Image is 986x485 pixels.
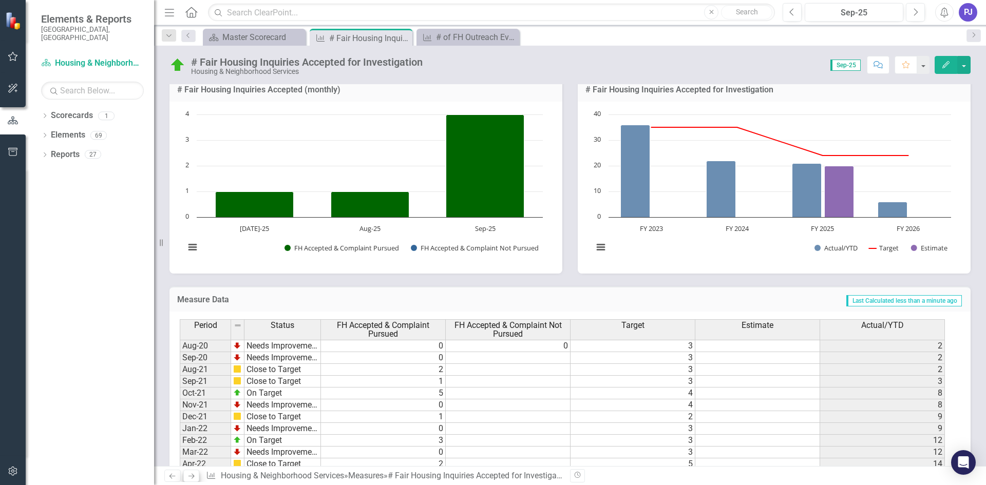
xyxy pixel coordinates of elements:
img: TnMDeAgwAPMxUmUi88jYAAAAAElFTkSuQmCC [233,424,241,432]
td: 3 [571,423,695,435]
td: Needs Improvement [244,423,321,435]
small: [GEOGRAPHIC_DATA], [GEOGRAPHIC_DATA] [41,25,144,42]
button: Search [721,5,772,20]
text: 1 [185,186,189,195]
td: 0 [321,352,446,364]
text: 4 [185,109,189,118]
td: Nov-21 [180,399,231,411]
td: 9 [820,411,945,423]
a: Housing & Neighborhood Services [221,471,344,480]
h3: Measure Data [177,295,419,304]
td: 0 [321,447,446,458]
td: Mar-22 [180,447,231,458]
a: Master Scorecard [205,31,303,44]
td: 12 [820,447,945,458]
td: 2 [820,340,945,352]
td: 3 [571,352,695,364]
a: # of FH Outreach Events [419,31,517,44]
img: TnMDeAgwAPMxUmUi88jYAAAAAElFTkSuQmCC [233,400,241,409]
text: 20 [594,160,601,169]
a: Reports [51,149,80,161]
td: 3 [571,340,695,352]
div: # of FH Outreach Events [436,31,517,44]
td: 3 [571,447,695,458]
img: ClearPoint Strategy [5,12,23,30]
img: On Target [169,57,186,73]
div: Chart. Highcharts interactive chart. [180,109,552,263]
td: On Target [244,435,321,447]
td: 2 [321,458,446,470]
button: View chart menu, Chart [594,240,608,255]
button: Sep-25 [805,3,903,22]
span: Estimate [742,321,773,330]
div: » » [206,470,562,482]
td: 0 [321,399,446,411]
button: Show Estimate [911,243,947,253]
td: 8 [820,399,945,411]
td: Sep-21 [180,376,231,387]
a: Scorecards [51,110,93,122]
img: 8DAGhfEEPCf229AAAAAElFTkSuQmCC [234,321,242,329]
text: 3 [185,134,189,144]
span: FH Accepted & Complaint Not Pursued [448,321,568,339]
span: Last Calculated less than a minute ago [846,295,962,306]
span: Status [271,321,294,330]
span: Elements & Reports [41,13,144,25]
td: Close to Target [244,376,321,387]
td: 9 [820,423,945,435]
button: Show Actual/YTD [814,243,858,253]
h3: # Fair Housing Inquiries Accepted (monthly) [177,85,555,94]
path: FY 2026, 6. Actual/YTD. [878,202,907,218]
td: Apr-22 [180,458,231,470]
td: Feb-22 [180,435,231,447]
td: 3 [321,435,446,447]
td: 4 [571,387,695,399]
img: cBAA0RP0Y6D5n+AAAAAElFTkSuQmCC [233,365,241,373]
text: 10 [594,186,601,195]
td: 3 [820,376,945,387]
text: 0 [597,211,601,221]
img: TnMDeAgwAPMxUmUi88jYAAAAAElFTkSuQmCC [233,448,241,456]
div: Chart. Highcharts interactive chart. [588,109,960,263]
td: Dec-21 [180,411,231,423]
div: 1 [98,111,115,120]
text: 2 [185,160,189,169]
div: 69 [90,131,107,140]
div: Open Intercom Messenger [951,450,976,475]
div: # Fair Housing Inquiries Accepted for Investigation [388,471,571,480]
input: Search Below... [41,82,144,100]
input: Search ClearPoint... [208,4,775,22]
path: FY 2024, 22. Actual/YTD. [707,161,736,218]
path: FY 2023, 36. Actual/YTD. [621,125,650,218]
img: TnMDeAgwAPMxUmUi88jYAAAAAElFTkSuQmCC [233,341,241,350]
td: 0 [321,340,446,352]
td: 3 [571,376,695,387]
td: 2 [820,364,945,376]
text: FY 2024 [726,224,749,233]
img: cBAA0RP0Y6D5n+AAAAAElFTkSuQmCC [233,377,241,385]
div: PJ [959,3,977,22]
td: 0 [446,340,571,352]
img: cBAA0RP0Y6D5n+AAAAAElFTkSuQmCC [233,412,241,420]
td: 12 [820,435,945,447]
div: # Fair Housing Inquiries Accepted for Investigation [329,32,410,45]
td: 1 [321,376,446,387]
td: Jan-22 [180,423,231,435]
text: FY 2025 [811,224,834,233]
td: Aug-21 [180,364,231,376]
g: Actual/YTD, series 1 of 3. Bar series with 4 bars. [621,125,907,218]
img: cBAA0RP0Y6D5n+AAAAAElFTkSuQmCC [233,459,241,468]
td: Close to Target [244,364,321,376]
span: FH Accepted & Complaint Pursued [323,321,443,339]
td: Needs Improvement [244,352,321,364]
span: Search [736,8,758,16]
td: 5 [321,387,446,399]
img: zOikAAAAAElFTkSuQmCC [233,389,241,397]
path: FY 2025 , 21. Actual/YTD. [792,164,822,218]
td: Oct-21 [180,387,231,399]
span: Actual/YTD [861,321,904,330]
a: Housing & Neighborhood Services [41,57,144,69]
text: 0 [185,211,189,221]
td: Sep-20 [180,352,231,364]
svg: Interactive chart [180,109,548,263]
